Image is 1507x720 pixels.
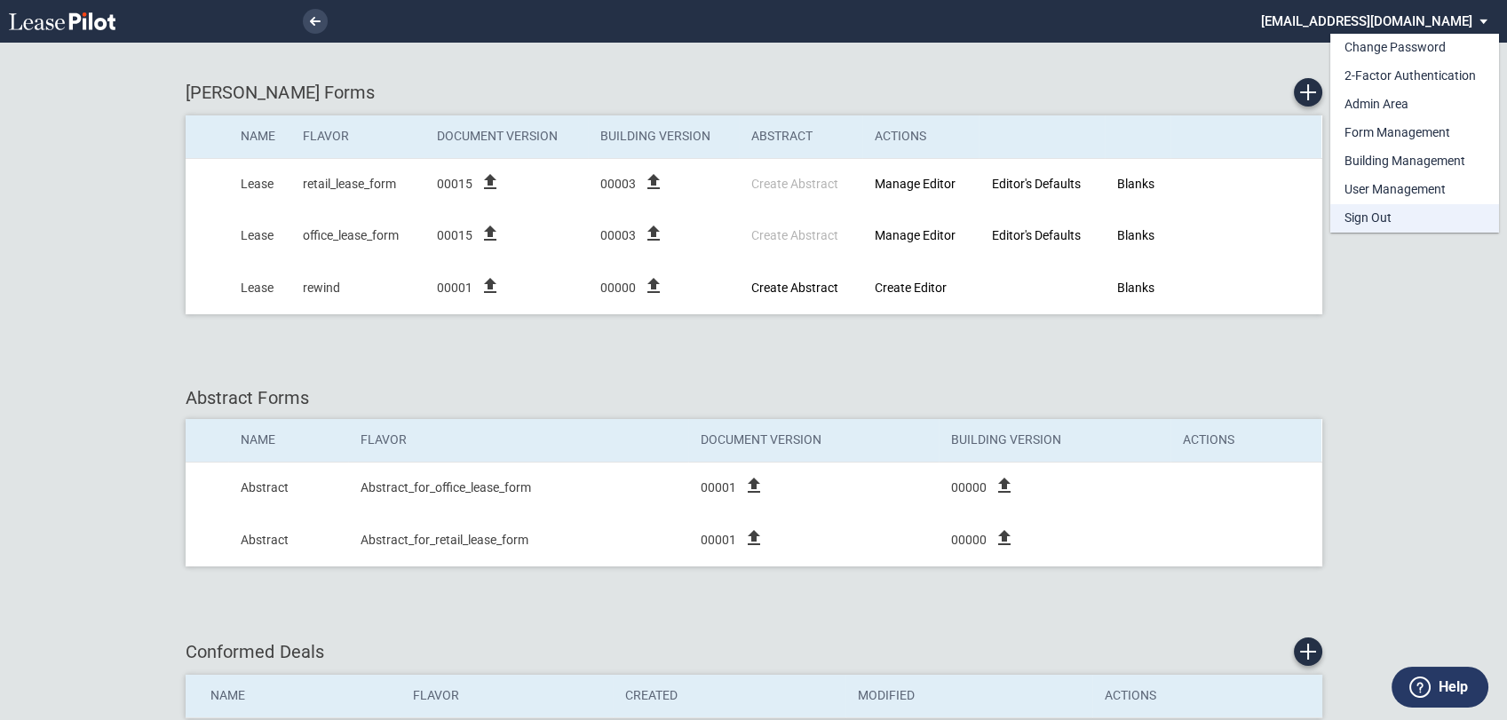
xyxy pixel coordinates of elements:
div: Sign Out [1344,210,1392,227]
div: Building Management [1344,153,1465,170]
div: Change Password [1344,39,1446,57]
div: 2-Factor Authentication [1344,67,1476,85]
div: User Management [1344,181,1446,199]
label: Help [1439,676,1468,699]
div: Admin Area [1344,96,1408,114]
button: Help [1392,667,1488,708]
div: Form Management [1344,124,1450,142]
